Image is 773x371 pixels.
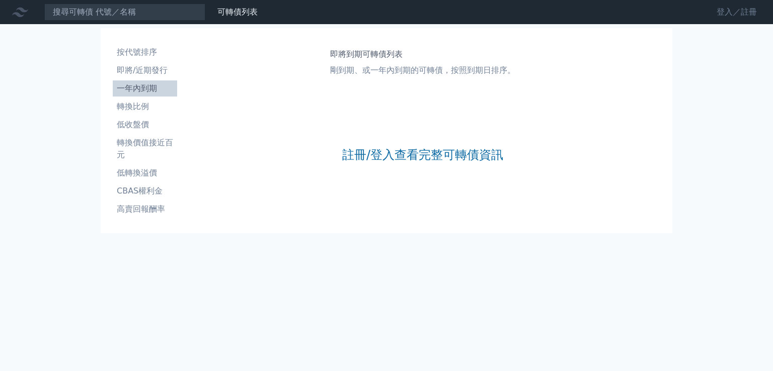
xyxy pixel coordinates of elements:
[113,99,177,115] a: 轉換比例
[113,119,177,131] li: 低收盤價
[113,80,177,97] a: 一年內到期
[113,165,177,181] a: 低轉換溢價
[113,135,177,163] a: 轉換價值接近百元
[113,117,177,133] a: 低收盤價
[113,62,177,78] a: 即將/近期發行
[217,7,258,17] a: 可轉債列表
[113,46,177,58] li: 按代號排序
[113,185,177,197] li: CBAS權利金
[330,64,515,76] p: 剛到期、或一年內到期的可轉債，按照到期日排序。
[44,4,205,21] input: 搜尋可轉債 代號／名稱
[113,137,177,161] li: 轉換價值接近百元
[342,147,503,163] a: 註冊/登入查看完整可轉債資訊
[113,101,177,113] li: 轉換比例
[113,44,177,60] a: 按代號排序
[113,203,177,215] li: 高賣回報酬率
[330,48,515,60] h1: 即將到期可轉債列表
[113,183,177,199] a: CBAS權利金
[113,82,177,95] li: 一年內到期
[113,201,177,217] a: 高賣回報酬率
[113,167,177,179] li: 低轉換溢價
[709,4,765,20] a: 登入／註冊
[113,64,177,76] li: 即將/近期發行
